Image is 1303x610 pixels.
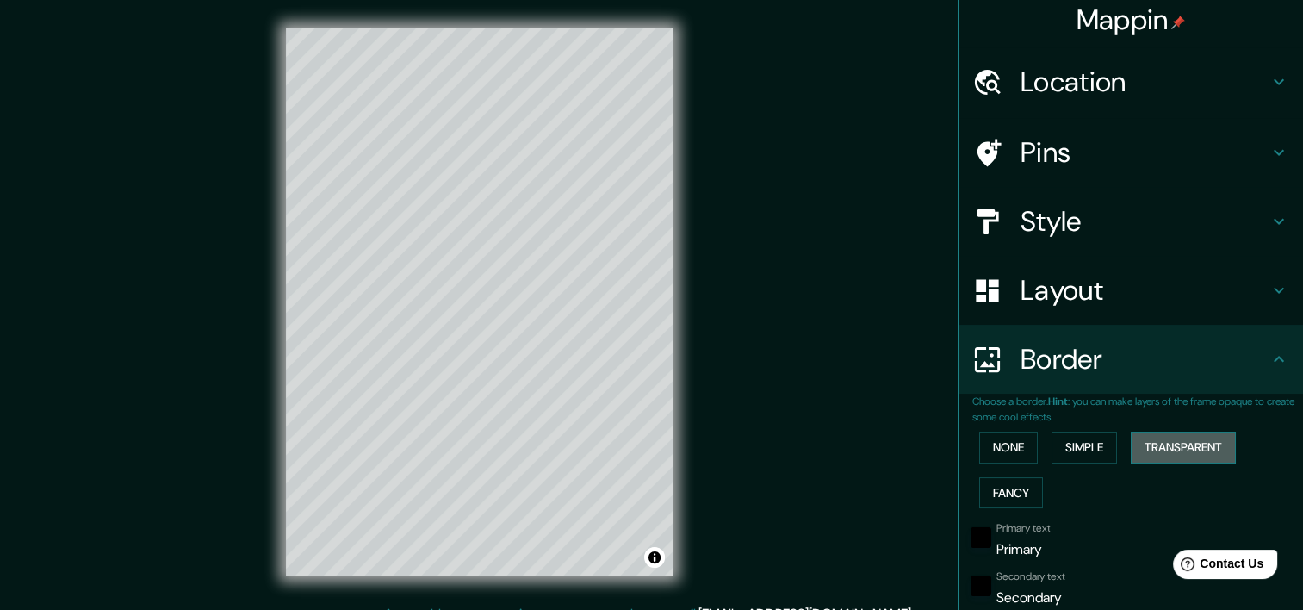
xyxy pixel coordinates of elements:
[959,187,1303,256] div: Style
[1077,3,1186,37] h4: Mappin
[1171,16,1185,29] img: pin-icon.png
[1150,543,1284,591] iframe: Help widget launcher
[972,394,1303,425] p: Choose a border. : you can make layers of the frame opaque to create some cool effects.
[959,118,1303,187] div: Pins
[1021,204,1269,239] h4: Style
[996,521,1050,536] label: Primary text
[1021,135,1269,170] h4: Pins
[979,432,1038,464] button: None
[1021,65,1269,99] h4: Location
[959,47,1303,116] div: Location
[1048,395,1068,408] b: Hint
[971,527,991,548] button: black
[971,576,991,596] button: black
[979,477,1043,509] button: Fancy
[959,325,1303,394] div: Border
[1021,342,1269,377] h4: Border
[1052,432,1117,464] button: Simple
[959,256,1303,325] div: Layout
[1021,273,1269,308] h4: Layout
[1131,432,1236,464] button: Transparent
[996,570,1065,584] label: Secondary text
[644,547,665,568] button: Toggle attribution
